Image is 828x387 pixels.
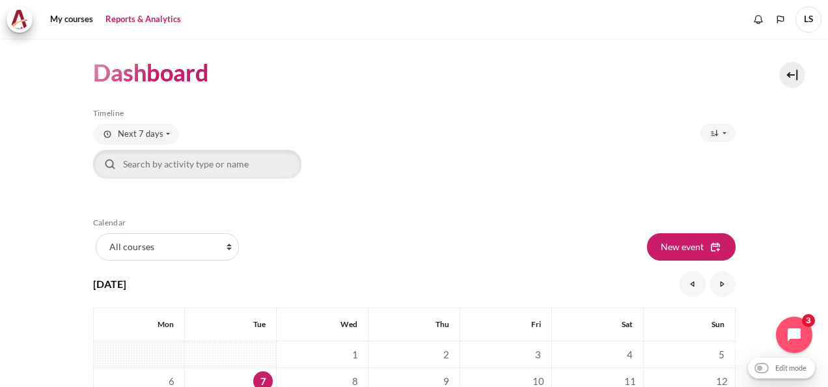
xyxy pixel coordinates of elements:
a: Architeck Architeck [7,7,39,33]
h5: Timeline [93,108,736,119]
span: Wed [340,319,357,329]
button: Languages [771,10,790,29]
span: Mon [158,319,174,329]
span: Sat [622,319,633,329]
span: 3 [529,345,548,364]
span: 2 [437,345,456,364]
button: New event [647,233,736,261]
div: Show notification window with no new notifications [749,10,768,29]
h5: Calendar [93,218,736,228]
span: Tue [253,319,266,329]
button: Filter timeline by date [93,124,179,145]
a: Reports & Analytics [101,7,186,33]
span: Next 7 days [118,128,163,141]
h4: [DATE] [93,276,126,292]
span: Fri [531,319,541,329]
span: 5 [712,345,732,364]
img: Architeck [10,10,29,29]
input: Search by activity type or name [93,150,301,179]
a: User menu [795,7,821,33]
span: Sun [711,319,724,329]
span: LS [795,7,821,33]
h1: Dashboard [93,57,209,88]
span: New event [661,240,704,253]
a: My courses [46,7,98,33]
span: Thu [435,319,449,329]
button: Sort timeline items [700,124,736,142]
span: 1 [345,345,365,364]
span: 4 [620,345,640,364]
a: Today Tuesday, 7 October [253,375,273,387]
